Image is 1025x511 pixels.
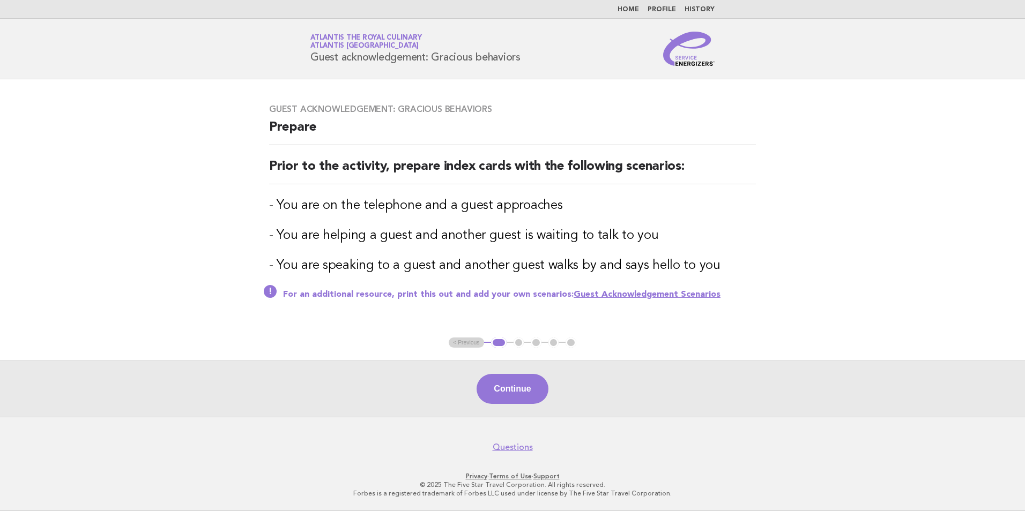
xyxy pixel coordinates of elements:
[466,472,487,480] a: Privacy
[477,374,548,404] button: Continue
[184,480,841,489] p: © 2025 The Five Star Travel Corporation. All rights reserved.
[269,257,756,274] h3: - You are speaking to a guest and another guest walks by and says hello to you
[269,158,756,184] h2: Prior to the activity, prepare index cards with the following scenarios:
[493,442,533,453] a: Questions
[269,104,756,115] h3: Guest acknowledgement: Gracious behaviors
[310,43,419,50] span: Atlantis [GEOGRAPHIC_DATA]
[574,290,721,299] a: Guest Acknowledgement Scenarios
[269,119,756,145] h2: Prepare
[618,6,639,13] a: Home
[489,472,532,480] a: Terms of Use
[648,6,676,13] a: Profile
[269,227,756,244] h3: - You are helping a guest and another guest is waiting to talk to you
[184,472,841,480] p: · ·
[283,289,756,300] p: For an additional resource, print this out and add your own scenarios:
[533,472,560,480] a: Support
[310,35,521,63] h1: Guest acknowledgement: Gracious behaviors
[184,489,841,498] p: Forbes is a registered trademark of Forbes LLC used under license by The Five Star Travel Corpora...
[491,337,507,348] button: 1
[310,34,421,49] a: Atlantis the Royal CulinaryAtlantis [GEOGRAPHIC_DATA]
[269,197,756,214] h3: - You are on the telephone and a guest approaches
[663,32,715,66] img: Service Energizers
[685,6,715,13] a: History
